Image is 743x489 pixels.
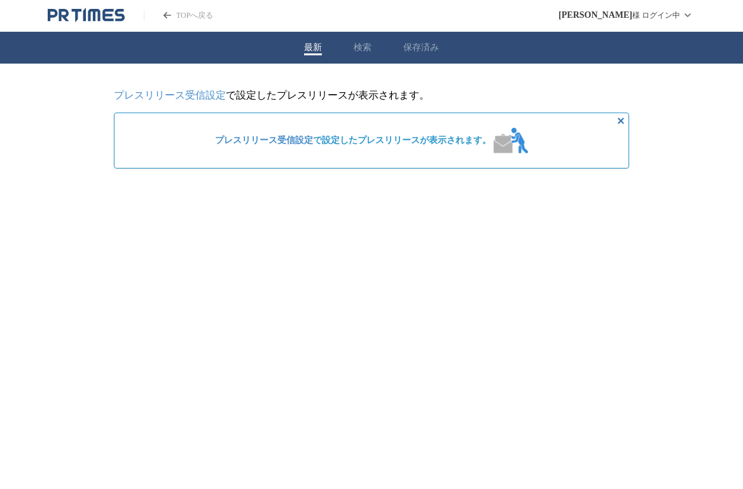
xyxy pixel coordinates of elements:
a: PR TIMESのトップページはこちら [48,8,125,23]
a: プレスリリース受信設定 [215,135,313,145]
a: PR TIMESのトップページはこちら [144,10,213,21]
a: プレスリリース受信設定 [114,90,226,100]
button: 保存済み [403,42,439,53]
span: [PERSON_NAME] [559,10,632,20]
button: 非表示にする [613,113,628,128]
span: で設定したプレスリリースが表示されます。 [215,135,491,146]
button: 最新 [304,42,322,53]
button: 検索 [354,42,371,53]
p: で設定したプレスリリースが表示されます。 [114,89,629,102]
